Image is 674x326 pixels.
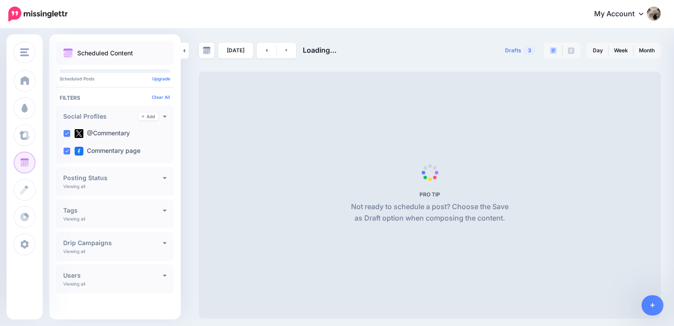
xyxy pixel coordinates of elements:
img: facebook-square.png [75,147,83,156]
span: 3 [523,46,536,54]
img: menu.png [20,48,29,56]
a: Upgrade [152,76,170,81]
h4: Drip Campaigns [63,240,163,246]
p: Scheduled Content [77,50,133,56]
label: Commentary page [75,147,140,156]
h4: Posting Status [63,175,163,181]
a: Day [588,43,608,58]
h4: Tags [63,207,163,214]
p: Viewing all [63,281,85,286]
h4: Social Profiles [63,113,138,120]
a: Clear All [152,94,170,100]
label: @Commentary [75,129,130,138]
img: twitter-square.png [75,129,83,138]
img: Missinglettr [8,7,68,22]
h4: Filters [60,94,170,101]
a: Week [609,43,633,58]
img: calendar-grey-darker.png [203,47,211,54]
span: Drafts [505,48,521,53]
p: Viewing all [63,184,85,189]
img: facebook-grey-square.png [568,47,574,54]
a: Month [634,43,660,58]
span: Loading... [303,46,337,54]
h5: PRO TIP [348,191,512,198]
a: My Account [585,4,661,25]
a: Add [138,112,158,120]
p: Scheduled Posts [60,76,170,81]
p: Viewing all [63,216,85,221]
p: Not ready to schedule a post? Choose the Save as Draft option when composing the content. [348,201,512,224]
a: Drafts3 [500,43,541,58]
a: [DATE] [218,43,253,58]
img: paragraph-boxed.png [550,47,557,54]
h4: Users [63,272,163,279]
img: calendar.png [63,48,73,58]
p: Viewing all [63,249,85,254]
